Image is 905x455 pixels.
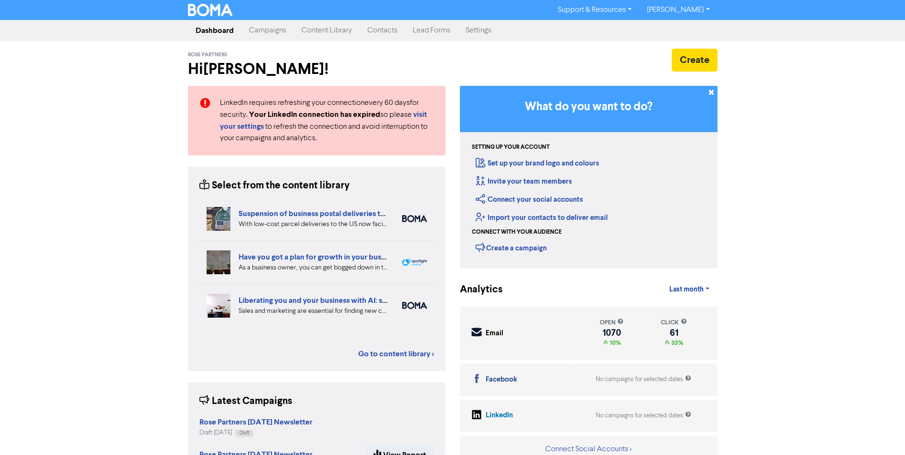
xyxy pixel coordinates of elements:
[476,177,572,186] a: Invite your team members
[476,159,599,168] a: Set up your brand logo and colours
[669,285,704,294] span: Last month
[249,110,380,119] strong: Your LinkedIn connection has expired
[857,409,905,455] iframe: Chat Widget
[213,97,441,144] div: LinkedIn requires refreshing your connection every 60 days for security. so please to refresh the...
[550,2,639,18] a: Support & Resources
[358,348,434,360] a: Go to content library >
[596,411,691,420] div: No campaigns for selected dates
[600,329,624,337] div: 1070
[661,329,687,337] div: 61
[188,21,241,40] a: Dashboard
[360,21,405,40] a: Contacts
[188,4,233,16] img: BOMA Logo
[458,21,499,40] a: Settings
[220,111,427,131] a: visit your settings
[239,209,574,218] a: Suspension of business postal deliveries to the [GEOGRAPHIC_DATA]: what options do you have?
[672,49,718,72] button: Create
[476,240,547,255] div: Create a campaign
[661,318,687,327] div: click
[294,21,360,40] a: Content Library
[596,375,691,384] div: No campaigns for selected dates
[486,328,503,339] div: Email
[239,219,388,229] div: With low-cost parcel deliveries to the US now facing tariffs, many international postal services ...
[472,143,550,152] div: Setting up your account
[199,428,312,437] div: Draft [DATE]
[199,394,292,409] div: Latest Campaigns
[474,100,703,114] h3: What do you want to do?
[402,302,427,309] img: boma
[241,21,294,40] a: Campaigns
[486,374,517,385] div: Facebook
[476,213,608,222] a: Import your contacts to deliver email
[669,339,683,347] span: 33%
[239,296,446,305] a: Liberating you and your business with AI: sales and marketing
[460,86,718,269] div: Getting Started in BOMA
[199,417,312,427] strong: Rose Partners [DATE] Newsletter
[239,252,402,262] a: Have you got a plan for growth in your business?
[239,306,388,316] div: Sales and marketing are essential for finding new customers but eat into your business time. We e...
[486,410,513,421] div: LinkedIn
[476,195,583,204] a: Connect your social accounts
[608,339,621,347] span: 10%
[188,60,446,78] h2: Hi [PERSON_NAME] !
[405,21,458,40] a: Lead Forms
[199,419,312,426] a: Rose Partners [DATE] Newsletter
[239,431,250,435] span: Draft
[239,263,388,273] div: As a business owner, you can get bogged down in the demands of day-to-day business. We can help b...
[600,318,624,327] div: open
[402,259,427,266] img: spotlight
[402,215,427,222] img: boma
[662,280,717,299] a: Last month
[472,228,562,237] div: Connect with your audience
[639,2,717,18] a: [PERSON_NAME]
[188,52,227,58] span: Rose Partners
[199,178,350,193] div: Select from the content library
[460,282,491,297] div: Analytics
